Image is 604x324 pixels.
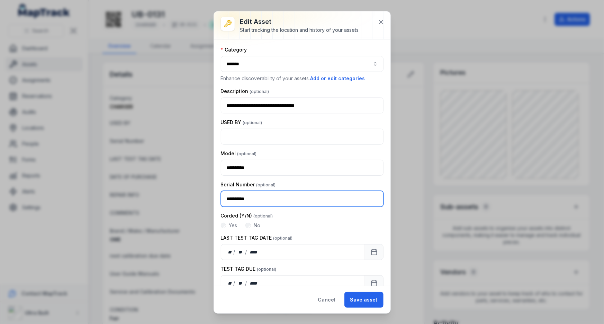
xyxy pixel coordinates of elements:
[221,266,277,272] label: TEST TAG DUE
[236,280,245,287] div: month,
[240,27,360,34] div: Start tracking the location and history of your assets.
[229,222,237,229] label: Yes
[254,222,260,229] label: No
[221,46,247,53] label: Category
[221,212,273,219] label: Corded (Y/N)
[240,17,360,27] h3: Edit asset
[310,75,366,82] button: Add or edit categories
[221,150,257,157] label: Model
[365,244,384,260] button: Calendar
[312,292,342,308] button: Cancel
[221,119,262,126] label: USED BY
[247,249,260,256] div: year,
[245,249,247,256] div: /
[233,280,236,287] div: /
[227,280,234,287] div: day,
[344,292,384,308] button: Save asset
[245,280,247,287] div: /
[365,275,384,291] button: Calendar
[236,249,245,256] div: month,
[247,280,260,287] div: year,
[221,75,384,82] p: Enhance discoverability of your assets.
[227,249,234,256] div: day,
[233,249,236,256] div: /
[221,88,269,95] label: Description
[221,181,276,188] label: Serial Number
[221,234,293,241] label: LAST TEST TAG DATE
